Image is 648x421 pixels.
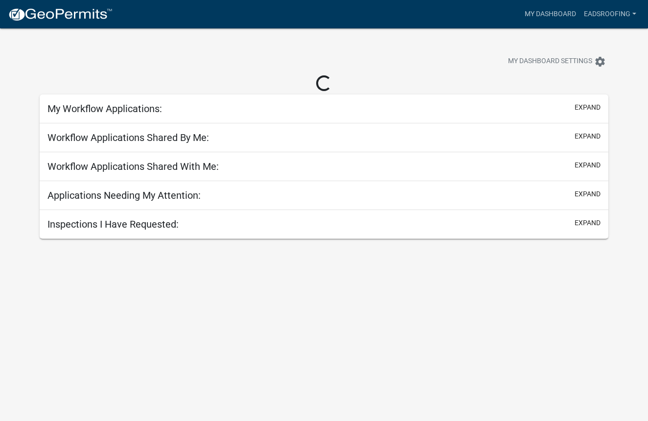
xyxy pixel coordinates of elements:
button: expand [575,102,601,113]
button: expand [575,131,601,141]
h5: My Workflow Applications: [47,103,162,115]
a: My Dashboard [521,5,580,23]
button: My Dashboard Settingssettings [500,52,614,71]
h5: Workflow Applications Shared With Me: [47,161,219,172]
h5: Inspections I Have Requested: [47,218,179,230]
a: EadsRoofing [580,5,640,23]
h5: Workflow Applications Shared By Me: [47,132,209,143]
button: expand [575,189,601,199]
span: My Dashboard Settings [508,56,592,68]
h5: Applications Needing My Attention: [47,189,201,201]
button: expand [575,218,601,228]
i: settings [594,56,606,68]
button: expand [575,160,601,170]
